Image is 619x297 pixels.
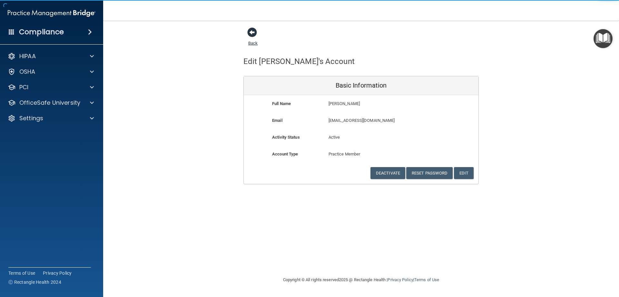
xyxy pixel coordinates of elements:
[272,118,282,123] b: Email
[329,100,431,108] p: [PERSON_NAME]
[8,52,94,60] a: HIPAA
[243,57,355,66] h4: Edit [PERSON_NAME]'s Account
[19,99,80,107] p: OfficeSafe University
[8,270,35,276] a: Terms of Use
[43,270,72,276] a: Privacy Policy
[19,27,64,37] h4: Compliance
[272,135,300,140] b: Activity Status
[454,167,474,179] button: Edit
[248,33,258,46] a: Back
[8,7,95,20] img: PMB logo
[329,150,394,158] p: Practice Member
[370,167,405,179] button: Deactivate
[272,101,291,106] b: Full Name
[388,277,413,282] a: Privacy Policy
[8,279,61,285] span: Ⓒ Rectangle Health 2024
[329,117,431,124] p: [EMAIL_ADDRESS][DOMAIN_NAME]
[406,167,453,179] button: Reset Password
[8,68,94,76] a: OSHA
[19,83,28,91] p: PCI
[8,114,94,122] a: Settings
[414,277,439,282] a: Terms of Use
[244,76,478,95] div: Basic Information
[8,99,94,107] a: OfficeSafe University
[329,133,394,141] p: Active
[19,52,36,60] p: HIPAA
[19,114,43,122] p: Settings
[19,68,35,76] p: OSHA
[8,83,94,91] a: PCI
[272,152,298,156] b: Account Type
[243,270,479,290] div: Copyright © All rights reserved 2025 @ Rectangle Health | |
[594,29,613,48] button: Open Resource Center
